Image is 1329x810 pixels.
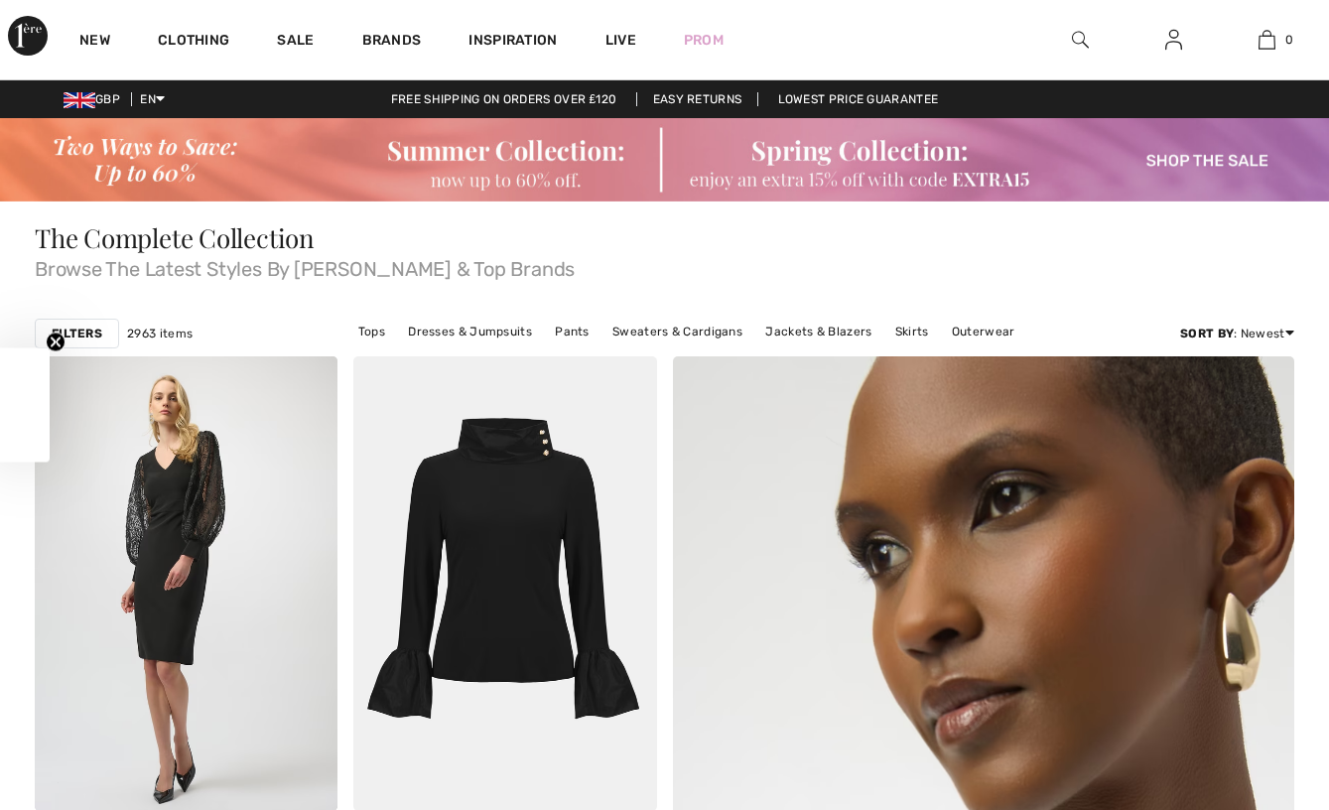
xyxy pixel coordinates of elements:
img: 1ère Avenue [8,16,48,56]
a: Lowest Price Guarantee [762,92,955,106]
strong: Filters [52,325,102,342]
span: 0 [1285,31,1293,49]
span: Inspiration [468,32,557,53]
a: Easy Returns [636,92,759,106]
span: EN [140,92,165,106]
a: Skirts [885,319,939,344]
a: Dresses & Jumpsuits [398,319,542,344]
a: Outerwear [942,319,1025,344]
span: The Complete Collection [35,220,315,255]
a: Sale [277,32,314,53]
a: Clothing [158,32,229,53]
img: My Bag [1259,28,1275,52]
a: Sign In [1149,28,1198,53]
button: Close teaser [46,333,66,352]
a: Brands [362,32,422,53]
a: Sweaters & Cardigans [602,319,752,344]
img: UK Pound [64,92,95,108]
span: 2963 items [127,325,193,342]
img: search the website [1072,28,1089,52]
a: Live [605,30,636,51]
a: Jackets & Blazers [755,319,881,344]
a: Pants [545,319,599,344]
a: Free shipping on orders over ₤120 [375,92,633,106]
span: Browse The Latest Styles By [PERSON_NAME] & Top Brands [35,251,1294,279]
span: GBP [64,92,128,106]
img: My Info [1165,28,1182,52]
a: 0 [1221,28,1312,52]
a: New [79,32,110,53]
a: Prom [684,30,724,51]
a: Tops [348,319,395,344]
div: : Newest [1180,325,1294,342]
strong: Sort By [1180,327,1234,340]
